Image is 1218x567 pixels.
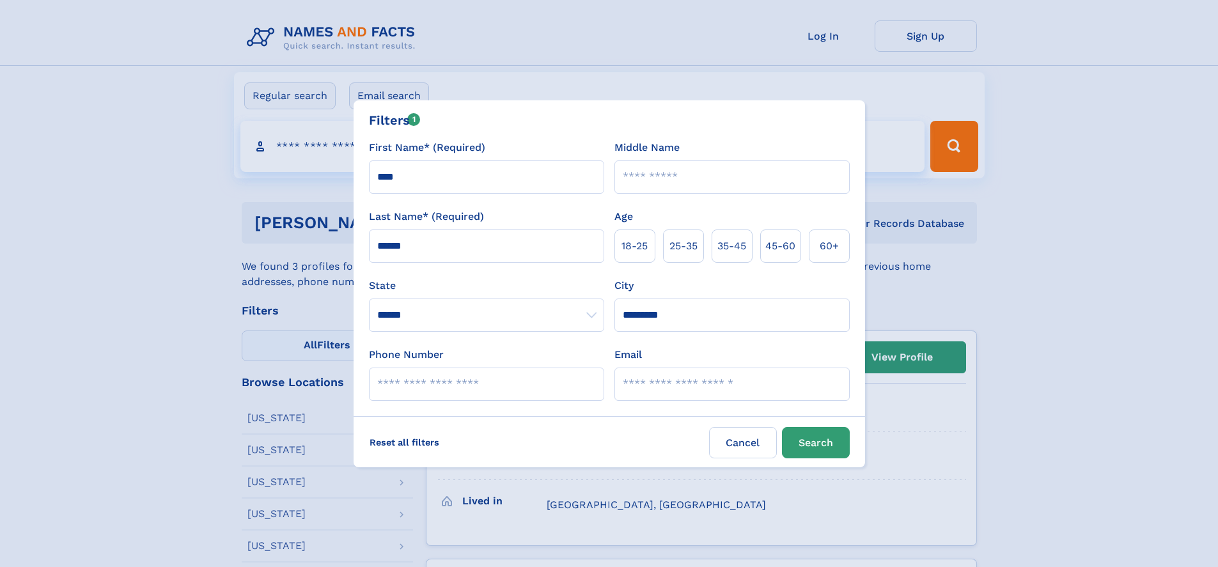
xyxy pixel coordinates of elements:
label: Reset all filters [361,427,448,458]
label: Last Name* (Required) [369,209,484,224]
span: 60+ [820,238,839,254]
label: First Name* (Required) [369,140,485,155]
label: Email [614,347,642,362]
span: 18‑25 [621,238,648,254]
label: City [614,278,634,293]
label: Phone Number [369,347,444,362]
button: Search [782,427,850,458]
label: State [369,278,604,293]
label: Age [614,209,633,224]
div: Filters [369,111,421,130]
label: Middle Name [614,140,680,155]
span: 35‑45 [717,238,746,254]
span: 45‑60 [765,238,795,254]
span: 25‑35 [669,238,698,254]
label: Cancel [709,427,777,458]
